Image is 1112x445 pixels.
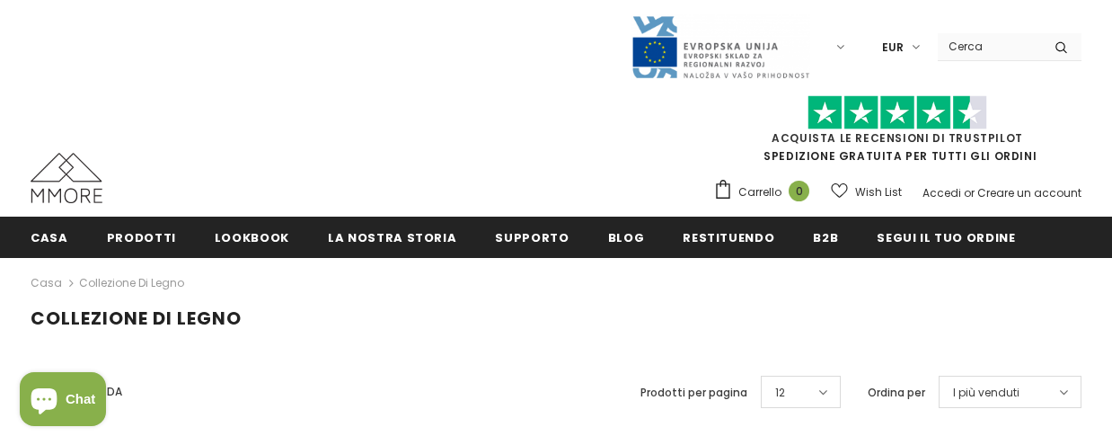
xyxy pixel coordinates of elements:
span: Segui il tuo ordine [877,229,1015,246]
span: 0 [789,181,809,201]
span: Casa [31,229,68,246]
a: Acquista le recensioni di TrustPilot [772,130,1023,146]
input: Search Site [938,33,1041,59]
span: Wish List [855,183,902,201]
span: La nostra storia [328,229,456,246]
a: Restituendo [683,217,774,257]
a: Prodotti [107,217,176,257]
a: Blog [608,217,645,257]
label: Ordina per [868,384,925,402]
span: B2B [813,229,838,246]
a: Wish List [831,176,902,208]
a: Creare un account [977,185,1081,200]
inbox-online-store-chat: Shopify online store chat [14,372,111,431]
a: Lookbook [215,217,289,257]
a: Javni Razpis [631,39,810,54]
span: Prodotti [107,229,176,246]
label: Prodotti per pagina [640,384,747,402]
span: Restituendo [683,229,774,246]
span: supporto [495,229,569,246]
a: supporto [495,217,569,257]
a: Collezione di legno [79,275,184,290]
span: Lookbook [215,229,289,246]
img: Casi MMORE [31,153,102,203]
span: SPEDIZIONE GRATUITA PER TUTTI GLI ORDINI [713,103,1081,164]
span: Carrello [738,183,781,201]
img: Fidati di Pilot Stars [808,95,987,130]
a: Segui il tuo ordine [877,217,1015,257]
a: Casa [31,272,62,294]
span: or [964,185,975,200]
img: Javni Razpis [631,14,810,80]
span: 12 [775,384,785,402]
a: B2B [813,217,838,257]
span: Collezione di legno [31,306,242,331]
a: Casa [31,217,68,257]
span: I più venduti [953,384,1019,402]
a: La nostra storia [328,217,456,257]
a: Carrello 0 [713,179,818,206]
span: Blog [608,229,645,246]
a: Accedi [922,185,961,200]
span: EUR [882,39,904,57]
